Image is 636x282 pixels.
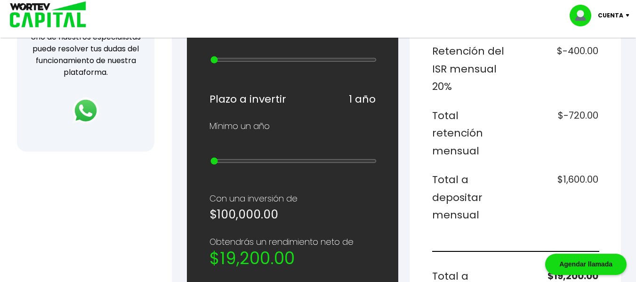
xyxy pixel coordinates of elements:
[209,235,376,249] p: Obtendrás un rendimiento neto de
[570,5,598,26] img: profile-image
[209,90,286,108] h6: Plazo a invertir
[209,249,376,268] h2: $19,200.00
[432,107,512,160] h6: Total retención mensual
[623,14,636,17] img: icon-down
[349,90,376,108] h6: 1 año
[519,42,598,96] h6: $-400.00
[519,107,598,160] h6: $-720.00
[598,8,623,23] p: Cuenta
[209,192,376,206] p: Con una inversión de
[432,42,512,96] h6: Retención del ISR mensual 20%
[519,171,598,224] h6: $1,600.00
[209,206,376,224] h5: $100,000.00
[209,119,270,133] p: Mínimo un año
[545,254,627,275] div: Agendar llamada
[29,31,142,78] p: Uno de nuestros especialistas puede resolver tus dudas del funcionamiento de nuestra plataforma.
[432,171,512,224] h6: Total a depositar mensual
[72,97,99,124] img: logos_whatsapp-icon.242b2217.svg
